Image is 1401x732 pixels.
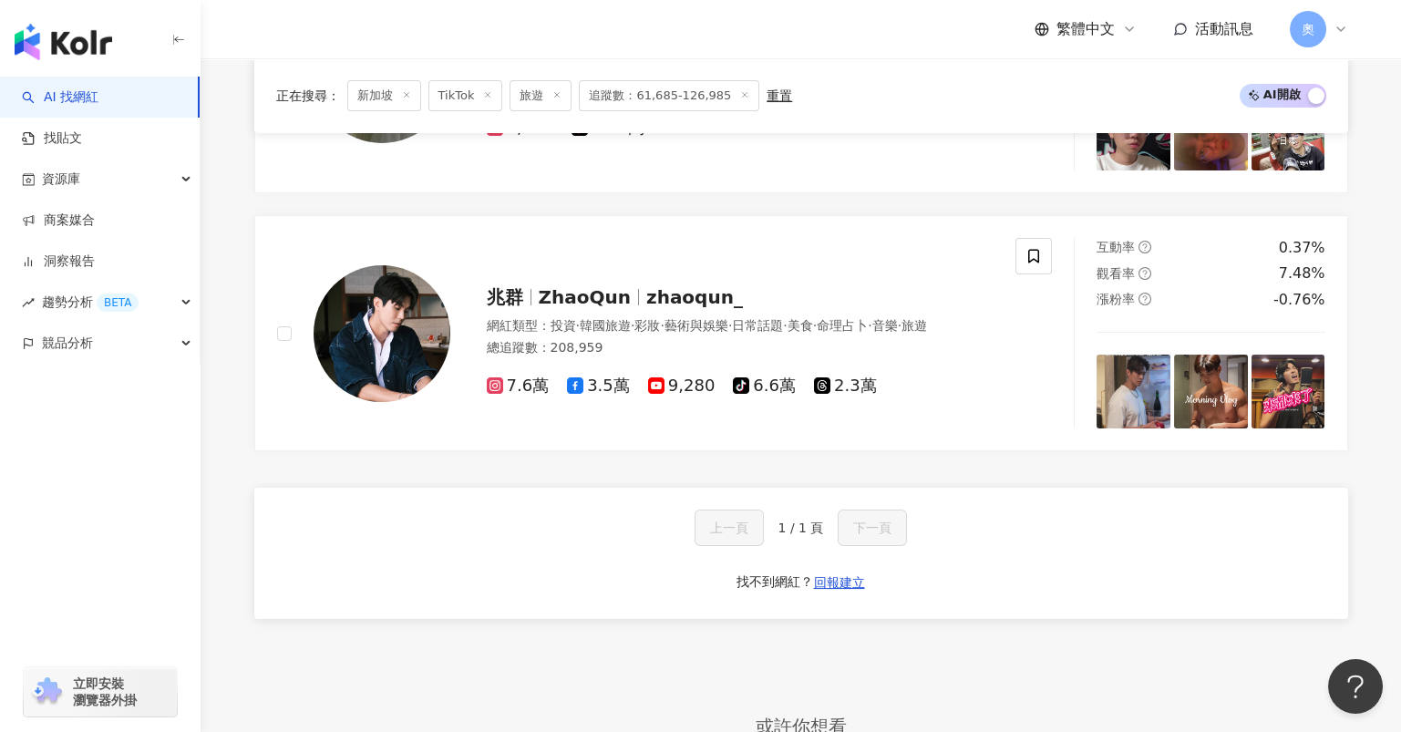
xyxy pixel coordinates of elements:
[813,318,817,333] span: ·
[22,253,95,271] a: 洞察報告
[487,317,994,335] div: 網紅類型 ：
[648,376,716,396] span: 9,280
[778,521,824,535] span: 1 / 1 頁
[1097,292,1135,306] span: 漲粉率
[22,129,82,148] a: 找貼文
[783,318,787,333] span: ·
[1252,97,1325,170] img: post-image
[97,294,139,312] div: BETA
[487,339,994,357] div: 總追蹤數 ： 208,959
[24,667,177,717] a: chrome extension立即安裝 瀏覽器外掛
[664,318,728,333] span: 藝術與娛樂
[1252,355,1325,428] img: post-image
[898,318,901,333] span: ·
[813,568,866,597] button: 回報建立
[487,286,523,308] span: 兆群
[660,318,664,333] span: ·
[634,318,660,333] span: 彩妝
[579,80,759,111] span: 追蹤數：61,685-126,985
[1195,20,1253,37] span: 活動訊息
[510,80,572,111] span: 旅遊
[254,215,1348,451] a: KOL Avatar兆群ZhaoQunzhaoqun_網紅類型：投資·韓國旅遊·彩妝·藝術與娛樂·日常話題·美食·命理占卜·音樂·旅遊總追蹤數：208,9597.6萬3.5萬9,2806.6萬2...
[42,282,139,323] span: 趨勢分析
[487,376,550,396] span: 7.6萬
[1097,240,1135,254] span: 互動率
[728,318,732,333] span: ·
[539,286,631,308] span: ZhaoQun
[733,376,796,396] span: 6.6萬
[695,510,764,546] button: 上一頁
[868,318,871,333] span: ·
[1097,355,1170,428] img: post-image
[1328,659,1383,714] iframe: Help Scout Beacon - Open
[737,573,813,592] div: 找不到網紅？
[347,80,421,111] span: 新加坡
[22,296,35,309] span: rise
[646,286,743,308] span: zhaoqun_
[551,318,576,333] span: 投資
[1138,241,1151,253] span: question-circle
[1174,97,1248,170] img: post-image
[1279,238,1325,258] div: 0.37%
[814,376,877,396] span: 2.3萬
[576,318,580,333] span: ·
[276,88,340,103] span: 正在搜尋 ：
[901,318,927,333] span: 旅遊
[1138,293,1151,305] span: question-circle
[838,510,907,546] button: 下一頁
[29,677,65,706] img: chrome extension
[631,318,634,333] span: ·
[872,318,898,333] span: 音樂
[1279,263,1325,284] div: 7.48%
[1097,266,1135,281] span: 觀看率
[428,80,503,111] span: TikTok
[42,159,80,200] span: 資源庫
[42,323,93,364] span: 競品分析
[817,318,868,333] span: 命理占卜
[732,318,783,333] span: 日常話題
[1273,290,1325,310] div: -0.76%
[767,88,792,103] div: 重置
[580,318,631,333] span: 韓國旅遊
[314,265,450,402] img: KOL Avatar
[22,211,95,230] a: 商案媒合
[73,675,137,708] span: 立即安裝 瀏覽器外掛
[22,88,98,107] a: searchAI 找網紅
[788,318,813,333] span: 美食
[1056,19,1115,39] span: 繁體中文
[1097,97,1170,170] img: post-image
[1174,355,1248,428] img: post-image
[1302,19,1314,39] span: 奧
[814,575,865,590] span: 回報建立
[15,24,112,60] img: logo
[1138,267,1151,280] span: question-circle
[567,376,630,396] span: 3.5萬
